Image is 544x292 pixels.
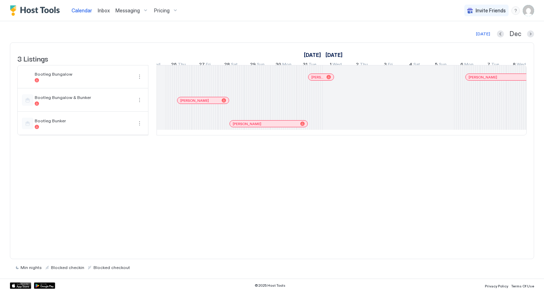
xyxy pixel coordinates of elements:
span: Min nights [21,265,42,270]
span: [PERSON_NAME] [233,122,261,126]
span: 30 [276,62,281,69]
span: © 2025 Host Tools [255,283,285,288]
span: Sat [413,62,420,69]
span: Wed [333,62,342,69]
button: [DATE] [475,30,491,38]
a: Terms Of Use [511,282,534,289]
span: 2 [356,62,359,69]
span: Calendar [72,7,92,13]
button: More options [135,119,144,128]
span: Privacy Policy [485,284,508,288]
span: 3 Listings [17,53,48,64]
span: [PERSON_NAME] [311,75,324,80]
span: 29 [250,62,256,69]
span: 3 [384,62,387,69]
a: December 27, 2024 [197,60,212,70]
a: January 8, 2025 [511,60,528,70]
span: Tue [308,62,316,69]
span: 7 [487,62,490,69]
span: Blocked checkin [51,265,84,270]
span: 5 [435,62,438,69]
span: 6 [460,62,463,69]
a: December 6, 2024 [302,50,323,60]
span: Sun [439,62,447,69]
a: January 3, 2025 [382,60,395,70]
a: Privacy Policy [485,282,508,289]
span: Sat [231,62,238,69]
span: 28 [224,62,230,69]
button: More options [135,96,144,104]
span: Wed [517,62,526,69]
a: December 26, 2024 [169,60,188,70]
a: App Store [10,282,31,289]
div: menu [135,96,144,104]
span: 8 [513,62,516,69]
a: January 7, 2025 [486,60,501,70]
a: December 28, 2024 [222,60,239,70]
span: 27 [199,62,205,69]
span: Tue [491,62,499,69]
a: Host Tools Logo [10,5,63,16]
a: January 4, 2025 [407,60,422,70]
a: January 6, 2025 [459,60,475,70]
span: [PERSON_NAME] [469,75,497,80]
span: Fri [388,62,393,69]
a: Google Play Store [34,282,55,289]
a: Inbox [98,7,110,14]
a: January 2, 2025 [354,60,370,70]
span: Messaging [115,7,140,14]
span: Blocked checkout [93,265,130,270]
span: Bootleg Bungalow [35,71,132,77]
span: 26 [171,62,177,69]
div: menu [135,119,144,128]
span: Inbox [98,7,110,13]
button: Next month [527,30,534,37]
span: Bootleg Bunker [35,118,132,123]
a: December 30, 2024 [274,60,293,70]
span: Mon [464,62,474,69]
a: January 5, 2025 [433,60,448,70]
a: December 31, 2024 [301,60,318,70]
span: Mon [282,62,291,69]
span: Thu [360,62,368,69]
a: Calendar [72,7,92,14]
div: menu [511,6,520,15]
span: Terms Of Use [511,284,534,288]
a: January 1, 2025 [328,60,344,70]
span: Pricing [154,7,170,14]
div: [DATE] [476,31,490,37]
span: Sun [257,62,265,69]
div: menu [135,72,144,81]
span: Bootleg Bungalow & Bunker [35,95,132,100]
span: [PERSON_NAME] [180,98,209,103]
div: listing image [22,71,33,82]
span: Fri [206,62,211,69]
span: 4 [409,62,412,69]
a: December 29, 2024 [248,60,266,70]
span: Dec [510,30,521,38]
button: Previous month [497,30,504,37]
span: Invite Friends [476,7,506,14]
span: 31 [303,62,307,69]
a: January 1, 2025 [324,50,344,60]
button: More options [135,72,144,81]
span: 1 [330,62,331,69]
div: User profile [523,5,534,16]
iframe: Intercom live chat [7,268,24,285]
span: Thu [178,62,186,69]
